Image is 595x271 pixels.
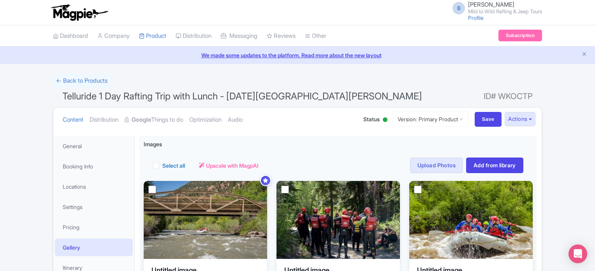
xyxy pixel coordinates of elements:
[63,108,83,132] a: Content
[267,25,296,47] a: Reviews
[475,112,502,127] input: Save
[53,25,88,47] a: Dashboard
[221,25,257,47] a: Messaging
[55,198,133,216] a: Settings
[125,108,183,132] a: GoogleThings to do
[53,73,111,89] a: ← Back to Products
[5,51,590,59] a: We made some updates to the platform. Read more about the new layout
[176,25,211,47] a: Distribution
[448,2,542,14] a: B [PERSON_NAME] Mild to Wild Rafting & Jeep Tours
[90,108,118,132] a: Distribution
[55,218,133,236] a: Pricing
[55,178,133,195] a: Locations
[55,137,133,155] a: General
[363,115,380,123] span: Status
[55,239,133,256] a: Gallery
[381,114,389,126] div: Active
[97,25,130,47] a: Company
[466,158,523,173] a: Add from library
[484,89,533,104] span: ID# WKOCTP
[468,1,514,8] span: [PERSON_NAME]
[62,90,422,102] span: Telluride 1 Day Rafting Trip with Lunch - [DATE][GEOGRAPHIC_DATA][PERSON_NAME]
[452,2,465,14] span: B
[392,112,468,127] a: Version: Primary Product
[49,4,109,21] img: logo-ab69f6fb50320c5b225c76a69d11143b.png
[206,161,259,170] span: Upscale with MagpAI
[410,158,463,173] a: Upload Photos
[581,50,587,59] button: Close announcement
[305,25,326,47] a: Other
[139,25,166,47] a: Product
[199,161,259,170] a: Upscale with MagpAI
[569,244,587,263] div: Open Intercom Messenger
[228,108,243,132] a: Audio
[132,115,151,124] strong: Google
[162,161,185,170] label: Select all
[55,158,133,175] a: Booking Info
[498,30,542,41] a: Subscription
[189,108,222,132] a: Optimization
[144,140,162,148] span: Images
[468,9,542,14] small: Mild to Wild Rafting & Jeep Tours
[468,14,484,21] a: Profile
[505,112,535,126] button: Actions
